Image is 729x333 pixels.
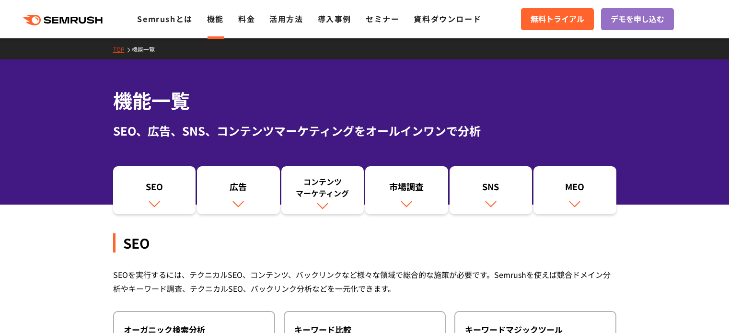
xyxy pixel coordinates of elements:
span: デモを申し込む [611,13,664,25]
a: TOP [113,45,132,53]
a: 資料ダウンロード [414,13,481,24]
a: 無料トライアル [521,8,594,30]
a: 市場調査 [365,166,448,214]
a: コンテンツマーケティング [281,166,364,214]
div: SEO、広告、SNS、コンテンツマーケティングをオールインワンで分析 [113,122,616,139]
div: 市場調査 [370,181,443,197]
a: 機能 [207,13,224,24]
a: MEO [533,166,616,214]
a: 導入事例 [318,13,351,24]
div: コンテンツ マーケティング [286,176,359,199]
span: 無料トライアル [531,13,584,25]
a: SEO [113,166,196,214]
div: SEO [113,233,616,253]
div: SEO [118,181,191,197]
div: SNS [454,181,528,197]
a: 機能一覧 [132,45,162,53]
a: デモを申し込む [601,8,674,30]
div: 広告 [202,181,275,197]
div: SEOを実行するには、テクニカルSEO、コンテンツ、バックリンクなど様々な領域で総合的な施策が必要です。Semrushを使えば競合ドメイン分析やキーワード調査、テクニカルSEO、バックリンク分析... [113,268,616,296]
a: 活用方法 [269,13,303,24]
a: 料金 [238,13,255,24]
a: セミナー [366,13,399,24]
a: SNS [450,166,532,214]
h1: 機能一覧 [113,86,616,115]
a: 広告 [197,166,280,214]
div: MEO [538,181,612,197]
a: Semrushとは [137,13,192,24]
